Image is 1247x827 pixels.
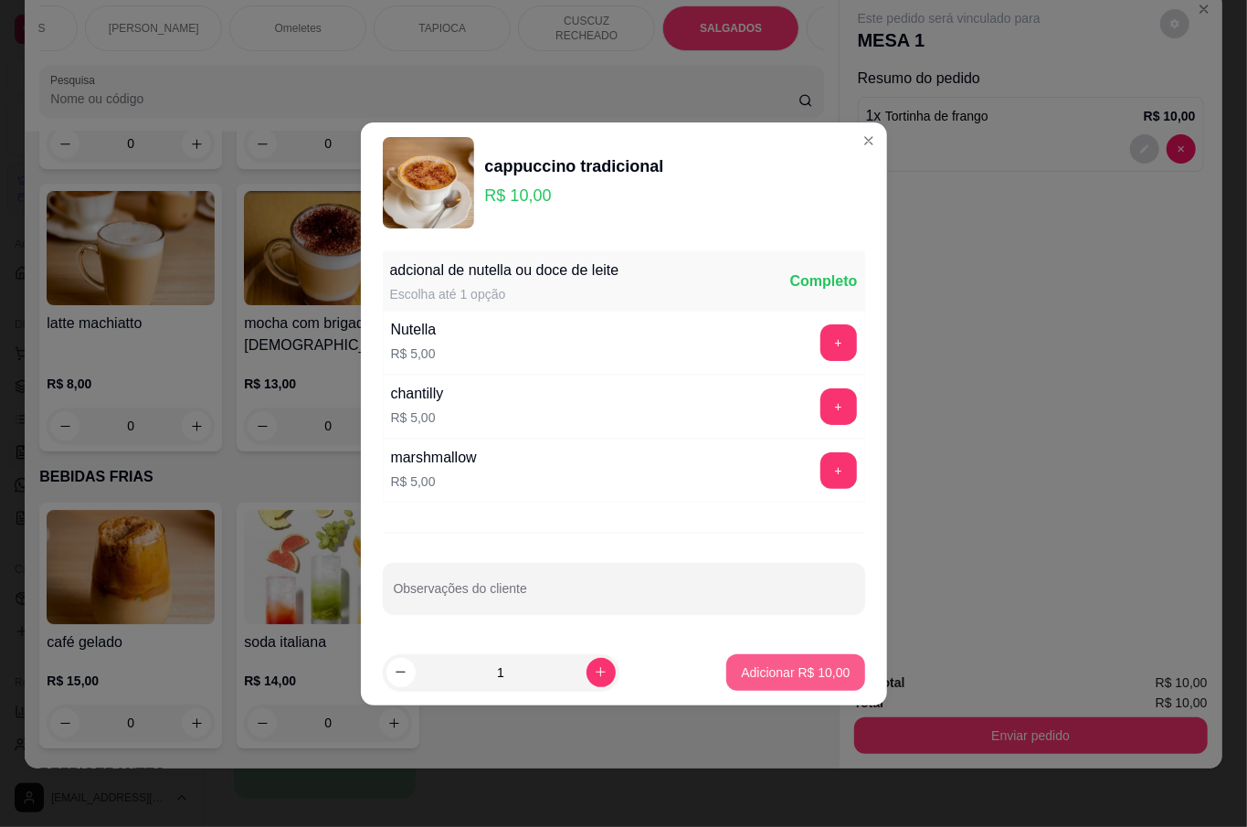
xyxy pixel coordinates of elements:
[390,285,619,303] div: Escolha até 1 opção
[485,154,664,179] div: cappuccino tradicional
[391,447,477,469] div: marshmallow
[394,587,854,605] input: Observações do cliente
[383,137,474,228] img: product-image
[485,183,664,208] p: R$ 10,00
[391,345,437,363] p: R$ 5,00
[390,260,619,281] div: adcional de nutella ou doce de leite
[820,388,857,425] button: add
[854,126,883,155] button: Close
[386,658,416,687] button: decrease-product-quantity
[820,324,857,361] button: add
[820,452,857,489] button: add
[391,408,444,427] p: R$ 5,00
[391,472,477,491] p: R$ 5,00
[726,654,864,691] button: Adicionar R$ 10,00
[391,383,444,405] div: chantilly
[790,270,858,292] div: Completo
[391,319,437,341] div: Nutella
[741,663,850,682] p: Adicionar R$ 10,00
[587,658,616,687] button: increase-product-quantity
